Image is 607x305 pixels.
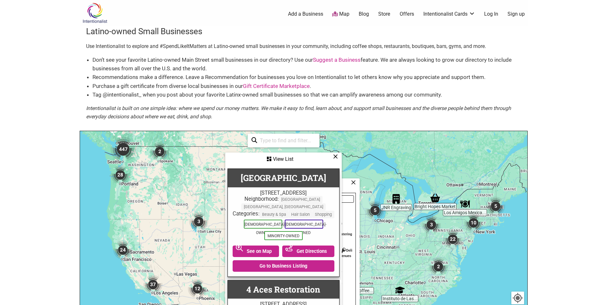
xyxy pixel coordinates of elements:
[430,193,440,203] div: Bright Hopes Market
[288,11,323,18] a: Add a Business
[313,57,361,63] a: Suggest a Business
[189,212,208,231] div: 3
[282,246,334,257] a: Get Directions
[264,231,303,240] span: Minority-Owned
[92,73,521,82] li: Recommendations make a difference. Leave a Recommendation for businesses you love on Intentionali...
[341,248,352,253] div: Deli
[143,275,163,294] div: 37
[150,142,169,161] div: 2
[244,220,282,229] span: [DEMOGRAPHIC_DATA]-Owned
[241,203,326,211] span: [GEOGRAPHIC_DATA], [GEOGRAPHIC_DATA]
[226,153,341,165] div: View List
[92,56,521,73] li: Don’t see your favorite Latino-owned Main Street small businesses in our directory? Use our featu...
[332,232,352,236] div: Catering
[231,196,336,211] div: Neighborhood:
[257,134,315,147] input: Type to find and filter...
[246,284,320,295] a: 4 Aces Restoration
[248,134,319,147] div: Type to search and filter
[511,292,524,304] button: Your Location
[233,246,279,257] a: See on Map
[111,165,130,184] div: 28
[443,230,462,249] div: 22
[378,11,390,18] a: Store
[484,11,498,18] a: Log In
[359,11,369,18] a: Blog
[395,285,405,295] div: Instituto de Las Américas
[422,215,441,234] div: 3
[86,26,521,37] h3: Latino-owned Small Businesses
[233,260,334,272] a: Go to Business Listing
[92,90,521,99] li: Tag @intentionalist_ when you post about your favorite Latinx-owned small businesses so that we c...
[241,172,326,183] a: [GEOGRAPHIC_DATA]
[460,199,470,209] div: Los Amigos Mexican Restaurant
[80,3,110,23] img: Intentionalist
[391,194,401,204] div: JNR Engraving
[312,211,334,218] span: Shopping
[243,83,310,89] a: Gift Certificate Marketplace
[231,190,336,196] div: [STREET_ADDRESS]
[231,211,336,218] div: Categories:
[429,257,448,276] div: 2
[260,211,289,218] span: Beauty & Spa
[464,213,483,232] div: 10
[86,105,511,120] em: Intentionalist is built on one simple idea: where we spend our money matters. We make it easy to ...
[400,11,414,18] a: Offers
[486,197,505,216] div: 5
[188,279,207,298] div: 12
[86,42,521,51] p: Use Intentionalist to explore and #SpendLikeItMatters at Latino-owned small businesses in your co...
[507,11,525,18] a: Sign up
[423,11,475,18] a: Intentionalist Cards
[285,220,323,229] span: [DEMOGRAPHIC_DATA]-Owned
[332,11,349,18] a: Map
[289,211,312,218] span: Hair Salon
[279,196,323,203] span: [GEOGRAPHIC_DATA]
[110,137,136,162] div: 447
[113,240,132,260] div: 24
[365,201,385,220] div: 5
[92,82,521,90] li: Purchase a gift certificate from diverse local businesses in our .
